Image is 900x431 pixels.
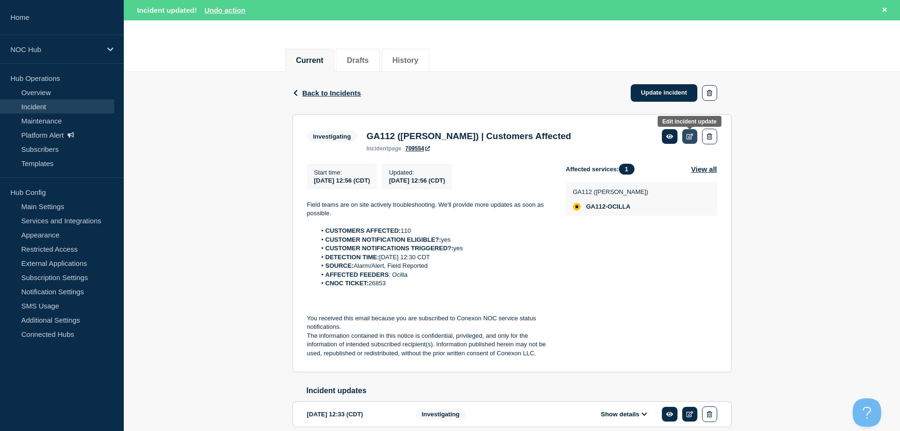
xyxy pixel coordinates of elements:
[405,145,430,152] a: 709554
[389,169,445,176] p: Updated :
[598,410,650,418] button: Show details
[307,406,402,422] div: [DATE] 12:33 (CDT)
[662,118,717,125] div: Edit incident update
[292,89,361,97] button: Back to Incidents
[631,84,698,102] a: Update incident
[326,254,379,261] strong: DETECTION TIME:
[316,253,551,262] li: [DATE] 12:30 CDT
[296,56,324,65] button: Current
[307,201,551,218] p: Field teams are on site actively troubleshooting. We'll provide more updates as soon as possible.
[10,45,101,53] p: NOC Hub
[205,6,246,14] button: Undo action
[326,227,401,234] strong: CUSTOMERS AFFECTED:
[314,169,370,176] p: Start time :
[316,279,551,288] li: 26853
[307,332,551,358] p: The information contained in this notice is confidential, privileged, and only for the informatio...
[573,203,581,211] div: affected
[307,314,551,332] p: You received this email because you are subscribed to Conexon NOC service status notifications.
[326,236,441,243] strong: CUSTOMER NOTIFICATION ELIGIBLE?:
[326,280,369,287] strong: CNOC TICKET:
[316,227,551,235] li: 110
[137,6,197,14] span: Incident updated!
[326,271,389,278] strong: AFFECTED FEEDERS
[367,131,571,141] h3: GA112 ([PERSON_NAME]) | Customers Affected
[316,236,551,244] li: yes
[573,188,649,195] p: GA112 ([PERSON_NAME])
[316,262,551,270] li: Alarm/Alert, Field Reported
[314,177,370,184] span: [DATE] 12:56 (CDT)
[691,164,717,175] button: View all
[302,89,361,97] span: Back to Incidents
[393,56,419,65] button: History
[389,176,445,184] div: [DATE] 12:56 (CDT)
[586,203,631,211] span: GA112-OCILLA
[367,145,388,152] span: incident
[307,387,732,395] h2: Incident updates
[316,271,551,279] li: : Ocilla
[619,164,634,175] span: 1
[316,244,551,253] li: yes
[307,131,357,142] span: Investigating
[326,262,354,269] strong: SOURCE:
[367,145,402,152] p: page
[347,56,369,65] button: Drafts
[566,164,639,175] span: Affected services:
[326,245,454,252] strong: CUSTOMER NOTIFICATIONS TRIGGERED?:
[416,409,466,420] span: Investigating
[853,398,881,427] iframe: Help Scout Beacon - Open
